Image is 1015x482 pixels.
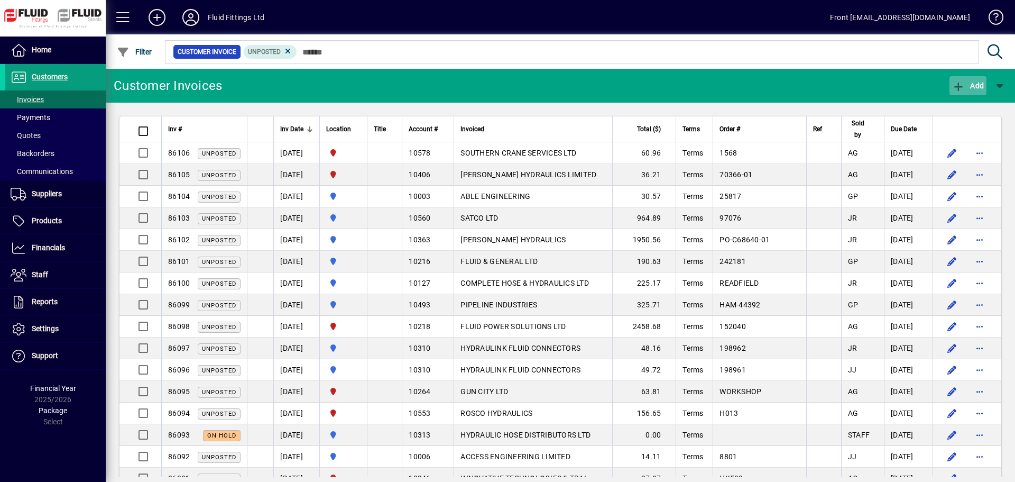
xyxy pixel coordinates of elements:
span: 86096 [168,366,190,374]
td: [DATE] [884,446,933,468]
td: [DATE] [273,424,319,446]
mat-chip: Customer Invoice Status: Unposted [244,45,297,59]
button: Edit [944,188,961,205]
div: Invoiced [460,123,606,135]
span: 10218 [409,322,430,331]
span: AG [848,409,859,417]
span: Unposted [202,389,236,396]
span: 70366-01 [719,170,752,179]
span: PO-C68640-01 [719,235,770,244]
span: 10313 [409,431,430,439]
a: Communications [5,162,106,180]
td: 36.21 [612,164,676,186]
span: Inv Date [280,123,303,135]
td: [DATE] [884,164,933,186]
a: Quotes [5,126,106,144]
span: Unposted [202,194,236,201]
span: Quotes [11,131,41,140]
td: 49.72 [612,359,676,381]
div: Total ($) [619,123,670,135]
span: Terms [682,366,703,374]
td: [DATE] [884,251,933,272]
span: 10264 [409,387,430,396]
div: Inv Date [280,123,313,135]
span: Add [952,81,984,90]
span: Total ($) [637,123,661,135]
span: 86098 [168,322,190,331]
span: AG [848,170,859,179]
td: [DATE] [884,316,933,338]
span: Terms [682,431,703,439]
span: 25817 [719,192,741,201]
div: Due Date [891,123,926,135]
span: Payments [11,113,50,122]
span: STAFF [848,431,870,439]
button: Edit [944,448,961,465]
span: ROSCO HYDRAULICS [460,409,532,417]
span: Sold by [848,117,868,141]
span: Terms [682,387,703,396]
span: GP [848,192,859,201]
span: 86097 [168,344,190,352]
span: Terms [682,279,703,287]
span: Filter [117,48,152,56]
span: SATCO LTD [460,214,498,222]
span: GP [848,257,859,266]
span: Terms [682,452,703,461]
span: 86093 [168,431,190,439]
span: HYDRAULINK FLUID CONNECTORS [460,366,580,374]
span: 86092 [168,452,190,461]
span: COMPLETE HOSE & HYDRAULICS LTD [460,279,589,287]
span: AUCKLAND [326,299,361,311]
button: More options [971,448,988,465]
button: Edit [944,296,961,313]
div: Fluid Fittings Ltd [208,9,264,26]
button: Add [140,8,174,27]
td: [DATE] [884,403,933,424]
td: [DATE] [273,207,319,229]
span: Unposted [202,324,236,331]
button: More options [971,361,988,378]
a: Home [5,37,106,63]
td: [DATE] [273,142,319,164]
span: Financials [32,243,65,252]
a: Products [5,208,106,234]
div: Front [EMAIL_ADDRESS][DOMAIN_NAME] [830,9,970,26]
span: Terms [682,123,700,135]
span: Terms [682,257,703,266]
span: HYDRAULINK FLUID CONNECTORS [460,344,580,352]
button: More options [971,426,988,443]
td: [DATE] [273,272,319,294]
button: Edit [944,426,961,443]
span: Terms [682,149,703,157]
span: Title [374,123,386,135]
button: Edit [944,231,961,248]
span: 8801 [719,452,737,461]
td: [DATE] [884,424,933,446]
span: Invoiced [460,123,484,135]
span: Terms [682,170,703,179]
span: AUCKLAND [326,451,361,462]
button: Profile [174,8,208,27]
td: [DATE] [273,316,319,338]
td: [DATE] [273,186,319,207]
span: 10553 [409,409,430,417]
button: More options [971,340,988,357]
button: Filter [114,42,155,61]
td: 964.89 [612,207,676,229]
td: [DATE] [273,294,319,316]
span: HYDRAULIC HOSE DISTRIBUTORS LTD [460,431,590,439]
td: [DATE] [273,446,319,468]
span: Unposted [202,280,236,287]
button: Edit [944,253,961,270]
span: HAM-44392 [719,301,760,309]
button: More options [971,188,988,205]
button: Edit [944,340,961,357]
span: [PERSON_NAME] HYDRAULICS [460,235,566,244]
span: H013 [719,409,738,417]
span: AG [848,149,859,157]
a: Financials [5,235,106,261]
span: ACCESS ENGINEERING LIMITED [460,452,570,461]
span: JR [848,279,857,287]
button: More options [971,210,988,226]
